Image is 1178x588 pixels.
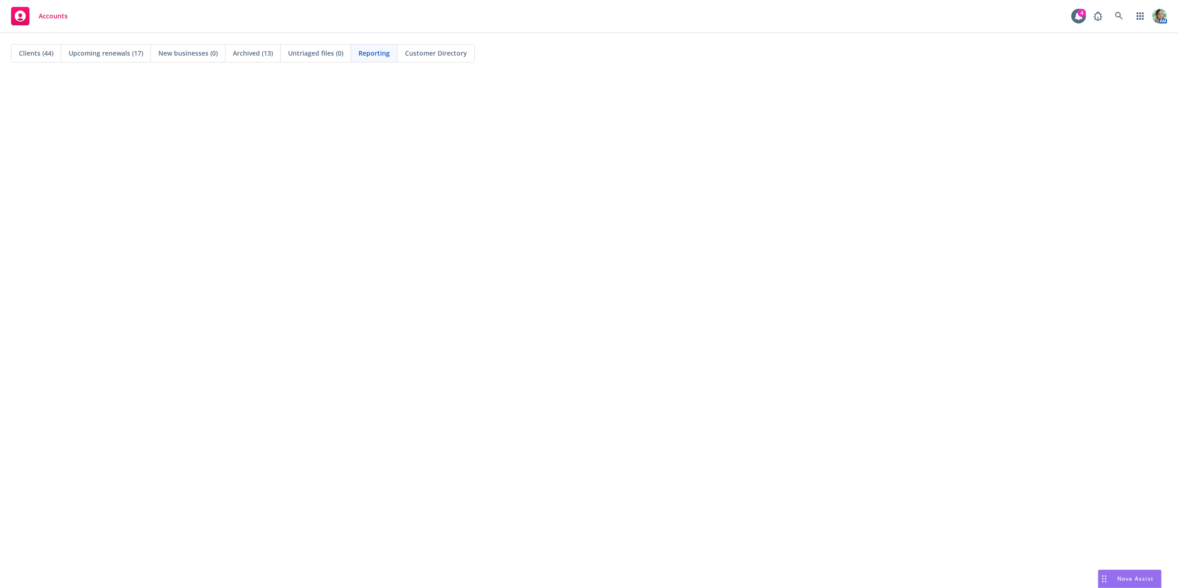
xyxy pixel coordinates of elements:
[39,12,68,20] span: Accounts
[1131,7,1149,25] a: Switch app
[158,48,218,58] span: New businesses (0)
[288,48,343,58] span: Untriaged files (0)
[1117,575,1154,582] span: Nova Assist
[405,48,467,58] span: Customer Directory
[1098,570,1110,588] div: Drag to move
[233,48,273,58] span: Archived (13)
[1098,570,1161,588] button: Nova Assist
[9,83,1169,579] iframe: Hex Dashboard 1
[1110,7,1128,25] a: Search
[19,48,53,58] span: Clients (44)
[1152,9,1167,23] img: photo
[358,48,390,58] span: Reporting
[1089,7,1107,25] a: Report a Bug
[69,48,143,58] span: Upcoming renewals (17)
[1078,9,1086,17] div: 4
[7,3,71,29] a: Accounts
